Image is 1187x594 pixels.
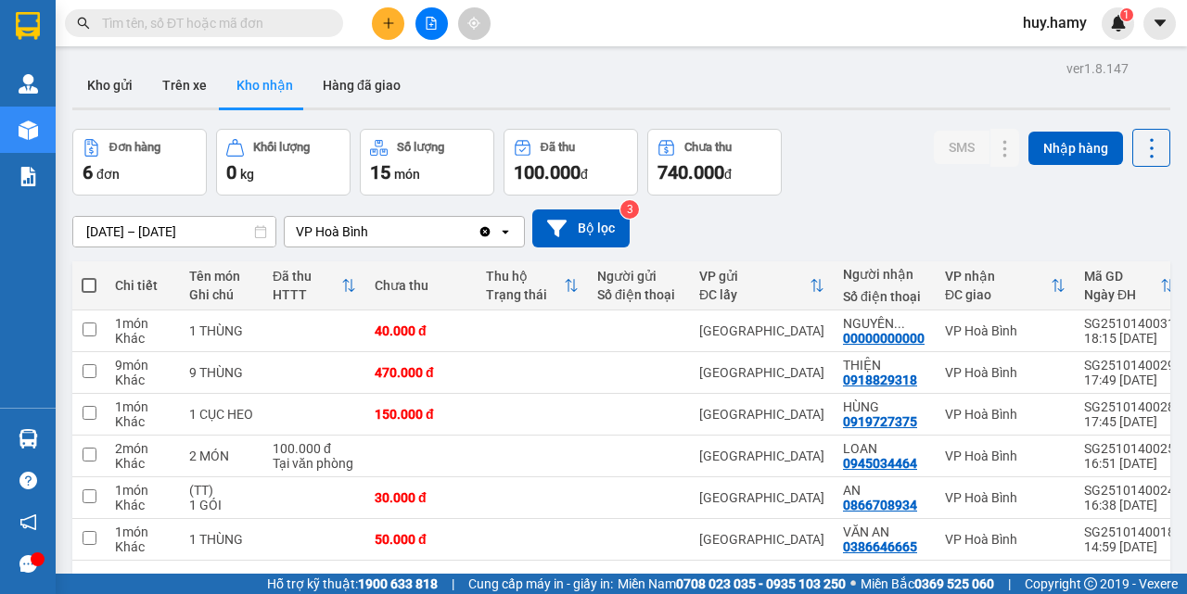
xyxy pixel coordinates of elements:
div: VĂN AN [843,524,926,539]
img: warehouse-icon [19,120,38,140]
strong: 0708 023 035 - 0935 103 250 [676,576,846,591]
span: question-circle [19,472,37,489]
span: plus [382,17,395,30]
sup: 1 [1120,8,1133,21]
span: huy.hamy [1008,11,1102,34]
img: warehouse-icon [19,429,38,449]
button: caret-down [1143,7,1176,40]
div: Người nhận [843,267,926,282]
div: ĐC lấy [699,287,810,302]
span: ... [894,316,905,331]
button: aim [458,7,491,40]
button: Chưa thu740.000đ [647,129,782,196]
div: Khác [115,456,171,471]
div: VP nhận [945,269,1051,284]
div: 100.000 đ [273,441,356,456]
div: 1 THÙNG [189,532,254,547]
strong: 0369 525 060 [914,576,994,591]
div: [GEOGRAPHIC_DATA] [699,407,824,422]
sup: 3 [620,200,639,219]
div: SG2510140024 [1084,483,1175,498]
span: đ [581,167,588,182]
div: Chưa thu [375,278,467,293]
div: Số điện thoại [597,287,681,302]
span: message [19,555,37,573]
div: 0945034464 [843,456,917,471]
div: VP Hoà Bình [945,407,1066,422]
img: warehouse-icon [19,74,38,94]
div: Khác [115,331,171,346]
div: THIỆN [843,358,926,373]
div: 9 THÙNG [189,365,254,380]
div: 16:38 [DATE] [1084,498,1175,512]
div: 16:51 [DATE] [1084,456,1175,471]
div: Chi tiết [115,278,171,293]
div: VP Hoà Bình [945,532,1066,547]
button: Nhập hàng [1028,132,1123,165]
div: Chưa thu [684,141,732,154]
div: AN [843,483,926,498]
strong: 1900 633 818 [358,576,438,591]
div: [GEOGRAPHIC_DATA] [699,323,824,338]
span: Hỗ trợ kỹ thuật: [267,574,438,594]
div: Khác [115,539,171,554]
button: Bộ lọc [532,209,630,247]
input: Select a date range. [73,217,275,246]
div: [GEOGRAPHIC_DATA] [699,449,824,463]
span: món [394,167,420,182]
div: VP Hoà Bình [945,490,1066,505]
span: 740.000 [657,161,724,183]
div: Mã GD [1084,269,1160,284]
div: Đơn hàng [109,141,160,154]
th: Toggle SortBy [477,261,588,310]
span: kg [240,167,254,182]
img: logo-vxr [16,12,40,40]
div: ĐC giao [945,287,1051,302]
div: 0919727375 [843,414,917,429]
div: Ghi chú [189,287,254,302]
div: Đã thu [273,269,341,284]
div: SG2510140025 [1084,441,1175,456]
button: file-add [415,7,448,40]
div: 17:45 [DATE] [1084,414,1175,429]
button: Trên xe [147,63,222,107]
div: 50.000 đ [375,532,467,547]
button: Số lượng15món [360,129,494,196]
span: aim [467,17,480,30]
span: file-add [425,17,438,30]
div: SG2510140029 [1084,358,1175,373]
div: VP Hoà Bình [945,365,1066,380]
div: Ngày ĐH [1084,287,1160,302]
span: đ [724,167,732,182]
div: 2 món [115,441,171,456]
div: 470.000 đ [375,365,467,380]
div: SG2510140031 [1084,316,1175,331]
div: 1 THÙNG [189,323,254,338]
div: 2 MÓN [189,449,254,463]
span: notification [19,513,37,531]
div: 1 món [115,316,171,331]
div: [GEOGRAPHIC_DATA] [699,490,824,505]
button: Kho nhận [222,63,308,107]
span: Miền Nam [618,574,846,594]
div: Người gửi [597,269,681,284]
div: NGUYÊN THẢO VY [843,316,926,331]
div: VP Hoà Bình [296,222,368,241]
th: Toggle SortBy [263,261,365,310]
div: Khác [115,414,171,429]
th: Toggle SortBy [1075,261,1184,310]
div: 18:15 [DATE] [1084,331,1175,346]
img: icon-new-feature [1110,15,1127,32]
button: Khối lượng0kg [216,129,351,196]
span: caret-down [1152,15,1168,32]
div: 14:59 [DATE] [1084,539,1175,554]
button: Đã thu100.000đ [504,129,638,196]
button: Kho gửi [72,63,147,107]
span: 6 [83,161,93,183]
div: 1 CỤC HEO [189,407,254,422]
div: 1 món [115,399,171,414]
div: 9 món [115,358,171,373]
div: 40.000 đ [375,323,467,338]
input: Tìm tên, số ĐT hoặc mã đơn [102,13,321,33]
div: HÙNG [843,399,926,414]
